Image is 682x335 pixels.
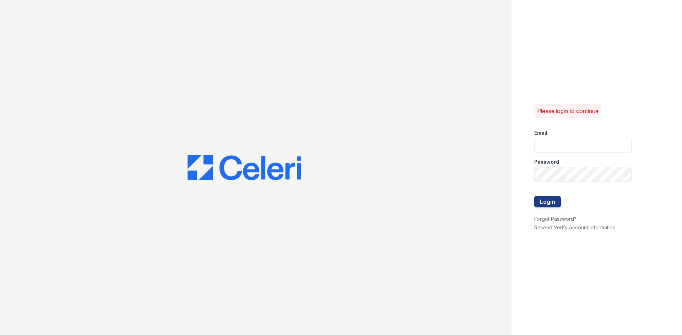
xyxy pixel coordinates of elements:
label: Password [534,158,559,166]
label: Email [534,129,547,136]
a: Resend Verify Account Information [534,224,616,230]
a: Forgot Password? [534,216,577,222]
p: Please login to continue [537,107,599,115]
button: Login [534,196,561,207]
img: CE_Logo_Blue-a8612792a0a2168367f1c8372b55b34899dd931a85d93a1a3d3e32e68fde9ad4.png [188,155,301,180]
